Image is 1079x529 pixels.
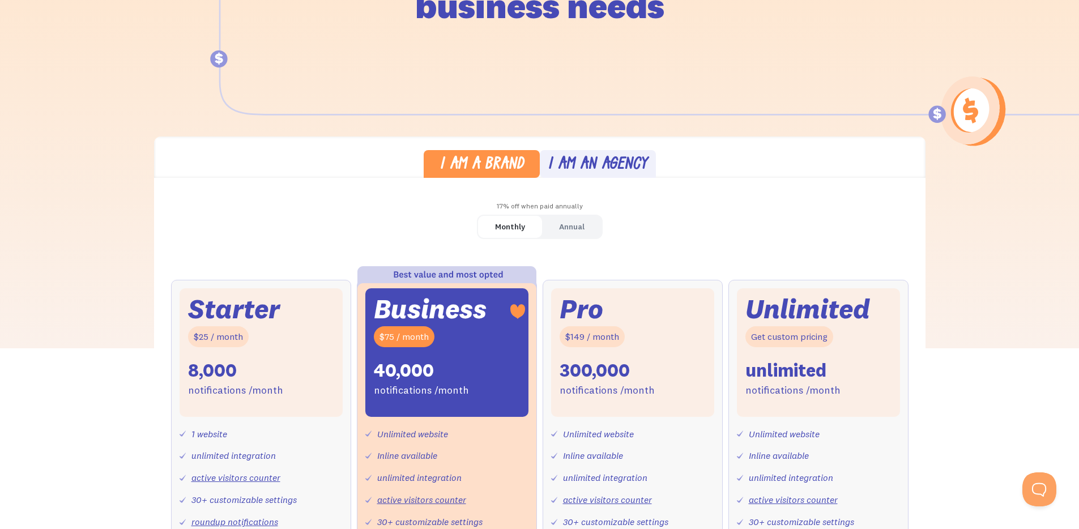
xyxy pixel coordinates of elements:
[374,326,434,347] div: $75 / month
[154,198,926,215] div: 17% off when paid annually
[749,470,833,486] div: unlimited integration
[188,297,280,321] div: Starter
[440,157,524,173] div: I am a brand
[374,297,487,321] div: Business
[188,382,283,399] div: notifications /month
[559,219,585,235] div: Annual
[548,157,647,173] div: I am an agency
[377,470,462,486] div: unlimited integration
[374,359,434,382] div: 40,000
[563,470,647,486] div: unlimited integration
[745,359,826,382] div: unlimited
[191,426,227,442] div: 1 website
[563,426,634,442] div: Unlimited website
[749,426,820,442] div: Unlimited website
[188,326,249,347] div: $25 / month
[563,447,623,464] div: Inline available
[560,382,655,399] div: notifications /month
[560,297,603,321] div: Pro
[560,359,630,382] div: 300,000
[188,359,237,382] div: 8,000
[563,494,652,505] a: active visitors counter
[745,326,833,347] div: Get custom pricing
[191,447,276,464] div: unlimited integration
[191,516,278,527] a: roundup notifications
[377,426,448,442] div: Unlimited website
[377,494,466,505] a: active visitors counter
[745,297,870,321] div: Unlimited
[377,447,437,464] div: Inline available
[374,382,469,399] div: notifications /month
[1022,472,1056,506] iframe: Toggle Customer Support
[749,494,838,505] a: active visitors counter
[749,447,809,464] div: Inline available
[191,472,280,483] a: active visitors counter
[745,382,841,399] div: notifications /month
[495,219,525,235] div: Monthly
[560,326,625,347] div: $149 / month
[191,492,297,508] div: 30+ customizable settings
